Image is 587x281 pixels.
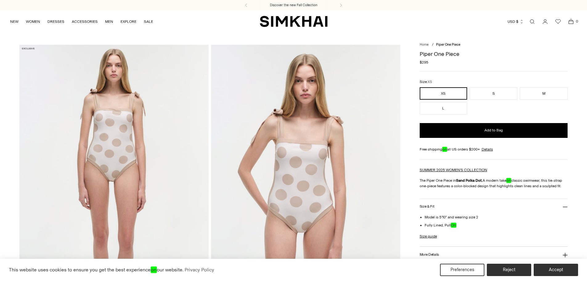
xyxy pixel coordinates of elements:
button: Add to Bag [420,123,568,138]
a: Open search modal [526,15,538,28]
button: USD $ [508,15,524,28]
a: SIMKHAI [260,15,328,27]
div: Free shipping all US orders $200+ [420,147,568,152]
li: Fully Lined, Pull [425,222,568,228]
div: / [432,42,434,48]
button: L [420,102,467,114]
button: Accept [534,264,578,276]
span: 0 [574,19,580,24]
a: Go to the account page [539,15,551,28]
li: Model is 5'10" and wearing size 2 [425,214,568,220]
a: Discover the new Fall Collection [270,3,317,8]
nav: breadcrumbs [420,42,568,48]
a: WOMEN [26,15,40,28]
span: This website uses cookies to ensure you get the best experience our website. [9,267,184,273]
button: More Details [420,247,568,262]
a: Size guide [420,233,437,239]
button: Size & Fit [420,199,568,215]
a: Home [420,43,429,47]
button: Preferences [440,264,484,276]
a: NEW [10,15,18,28]
a: Wishlist [552,15,564,28]
a: Open cart modal [565,15,577,28]
a: EXPLORE [120,15,137,28]
em: on [442,147,447,152]
h3: Size & Fit [420,205,434,209]
em: On [451,223,456,228]
strong: Sand Polka Dot. [456,178,483,183]
h1: Piper One Piece [420,51,568,57]
span: $295 [420,60,428,65]
a: Privacy Policy (opens in a new tab) [184,265,215,275]
button: XS [420,87,467,100]
a: SUMMER 2025 WOMEN'S COLLECTION [420,168,487,172]
em: on [506,178,511,183]
span: XS [428,80,432,84]
a: ACCESSORIES [72,15,98,28]
a: Details [482,147,493,152]
span: Add to Bag [484,128,503,133]
p: The Piper One Piece in A modern take classic swimwear, this tie-strap one-piece features a color-... [420,178,568,189]
a: MEN [105,15,113,28]
a: DRESSES [47,15,64,28]
button: M [520,87,568,100]
a: SALE [144,15,153,28]
em: on [151,267,157,273]
h3: More Details [420,253,439,257]
button: Reject [487,264,531,276]
button: S [470,87,517,100]
span: Piper One Piece [436,43,460,47]
label: Size: [420,79,432,85]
